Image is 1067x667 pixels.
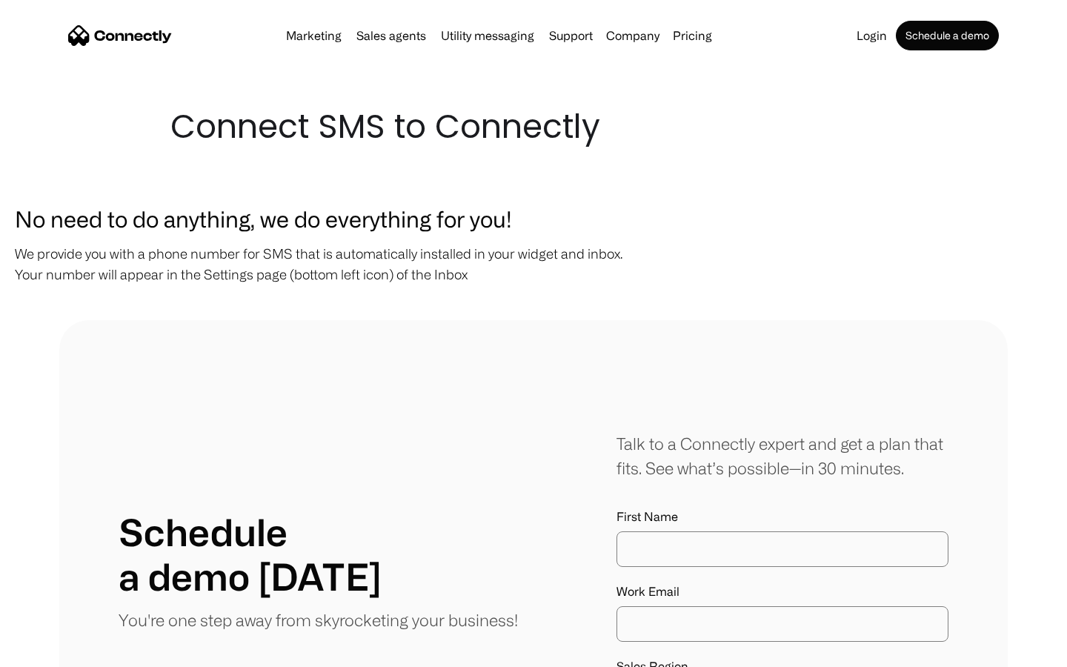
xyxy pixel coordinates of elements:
div: Company [606,25,659,46]
p: We provide you with a phone number for SMS that is automatically installed in your widget and inb... [15,243,1052,285]
a: Schedule a demo [896,21,999,50]
h1: Schedule a demo [DATE] [119,510,382,599]
a: Support [543,30,599,42]
div: Company [602,25,664,46]
label: Work Email [616,585,948,599]
a: Sales agents [350,30,432,42]
div: Talk to a Connectly expert and get a plan that fits. See what’s possible—in 30 minutes. [616,431,948,480]
h1: Connect SMS to Connectly [170,104,897,150]
p: ‍ [15,292,1052,313]
a: Marketing [280,30,348,42]
label: First Name [616,510,948,524]
p: You're one step away from skyrocketing your business! [119,608,518,632]
a: Pricing [667,30,718,42]
a: Utility messaging [435,30,540,42]
h3: No need to do anything, we do everything for you! [15,202,1052,236]
aside: Language selected: English [15,641,89,662]
a: Login [851,30,893,42]
ul: Language list [30,641,89,662]
a: home [68,24,172,47]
